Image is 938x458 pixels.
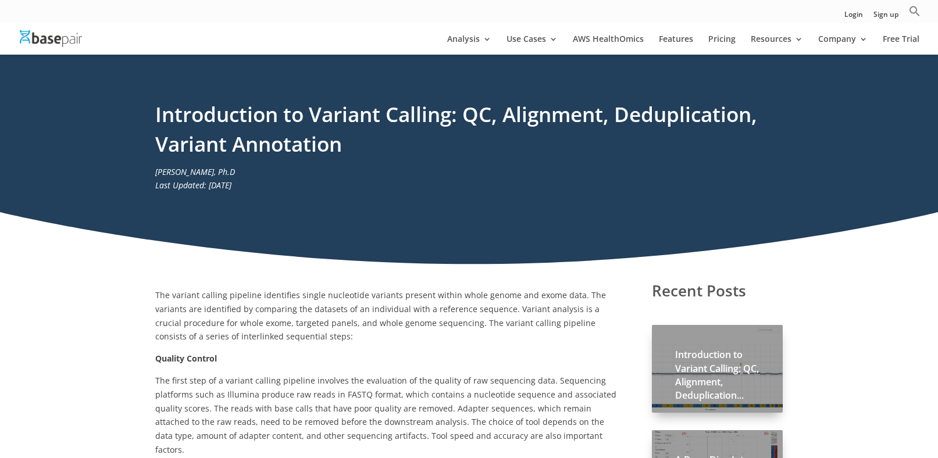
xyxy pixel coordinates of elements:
[818,35,868,55] a: Company
[675,348,759,408] h2: Introduction to Variant Calling: QC, Alignment, Deduplication...
[751,35,803,55] a: Resources
[155,375,616,455] span: The first step of a variant calling pipeline involves the evaluation of the quality of raw sequen...
[447,35,491,55] a: Analysis
[155,100,783,165] h1: Introduction to Variant Calling: QC, Alignment, Deduplication, Variant Annotation
[155,180,231,191] em: Last Updated: [DATE]
[659,35,693,55] a: Features
[155,166,235,177] em: [PERSON_NAME], Ph.D
[507,35,558,55] a: Use Cases
[844,11,863,23] a: Login
[155,289,606,342] span: The variant calling pipeline identifies single nucleotide variants present within whole genome an...
[652,280,783,308] h1: Recent Posts
[909,5,921,17] svg: Search
[155,353,217,364] b: Quality Control
[573,35,644,55] a: AWS HealthOmics
[708,35,736,55] a: Pricing
[873,11,898,23] a: Sign up
[20,30,82,47] img: Basepair
[909,5,921,23] a: Search Icon Link
[883,35,919,55] a: Free Trial
[880,400,924,444] iframe: Drift Widget Chat Controller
